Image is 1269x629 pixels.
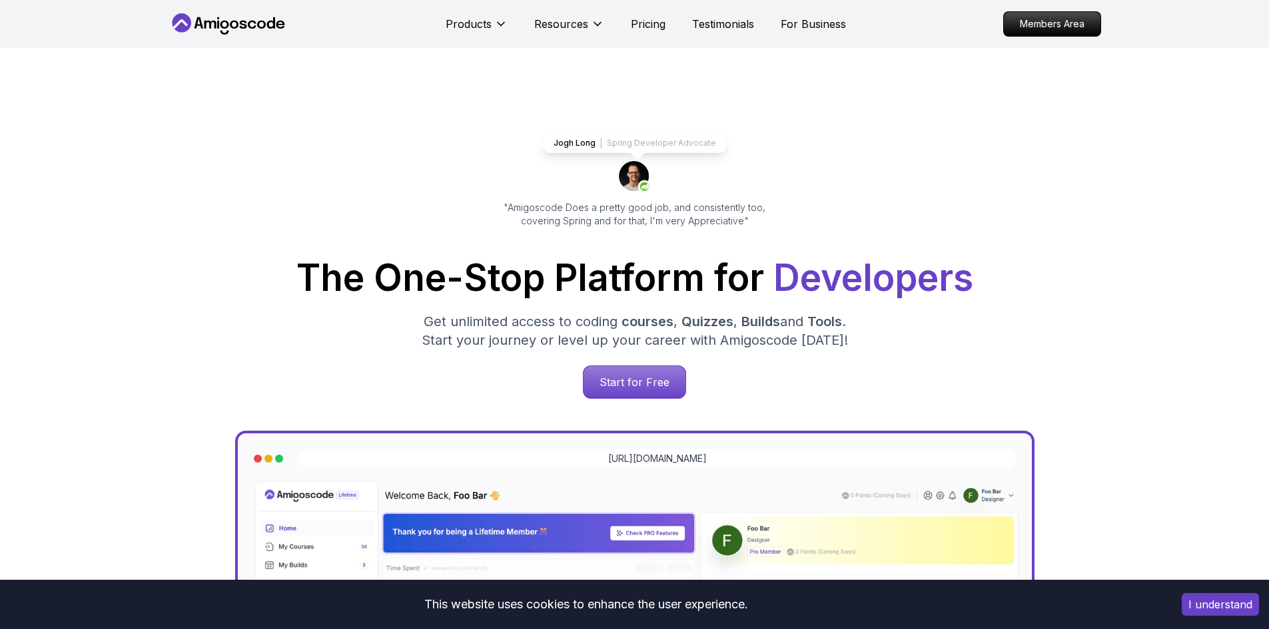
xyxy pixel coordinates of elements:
[631,16,665,32] a: Pricing
[807,314,842,329] span: Tools
[773,256,973,300] span: Developers
[622,314,673,329] span: courses
[583,365,686,399] a: Start for Free
[781,16,846,32] a: For Business
[608,452,707,465] a: [URL][DOMAIN_NAME]
[741,314,780,329] span: Builds
[607,138,716,148] p: Spring Developer Advocate
[10,590,1162,619] div: This website uses cookies to enhance the user experience.
[1004,12,1100,36] p: Members Area
[681,314,733,329] span: Quizzes
[534,16,604,43] button: Resources
[692,16,754,32] a: Testimonials
[446,16,508,43] button: Products
[411,312,859,349] p: Get unlimited access to coding , , and . Start your journey or level up your career with Amigosco...
[619,161,651,193] img: josh long
[446,16,492,32] p: Products
[584,366,685,398] p: Start for Free
[1003,11,1101,37] a: Members Area
[534,16,588,32] p: Resources
[554,138,596,148] p: Jogh Long
[179,260,1090,296] h1: The One-Stop Platform for
[1182,593,1259,616] button: Accept cookies
[486,201,784,228] p: "Amigoscode Does a pretty good job, and consistently too, covering Spring and for that, I'm very ...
